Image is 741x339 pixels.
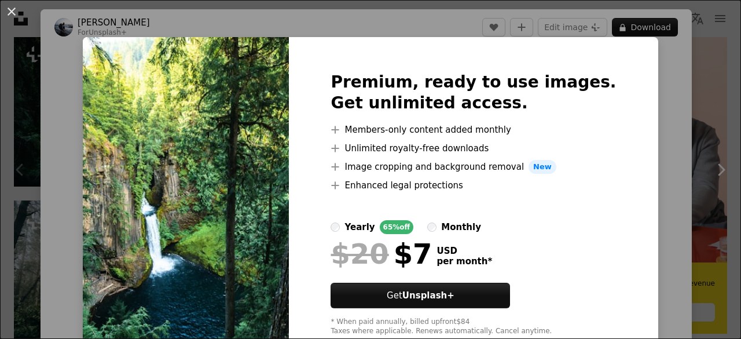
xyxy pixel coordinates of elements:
[436,256,492,267] span: per month *
[344,220,375,234] div: yearly
[331,123,616,137] li: Members-only content added monthly
[441,220,481,234] div: monthly
[380,220,414,234] div: 65% off
[331,283,510,308] button: GetUnsplash+
[331,178,616,192] li: Enhanced legal protections
[331,160,616,174] li: Image cropping and background removal
[402,290,454,301] strong: Unsplash+
[331,239,432,269] div: $7
[427,223,436,232] input: monthly
[436,246,492,256] span: USD
[331,318,616,336] div: * When paid annually, billed upfront $84 Taxes where applicable. Renews automatically. Cancel any...
[331,239,388,269] span: $20
[331,223,340,232] input: yearly65%off
[529,160,556,174] span: New
[331,72,616,114] h2: Premium, ready to use images. Get unlimited access.
[331,141,616,155] li: Unlimited royalty-free downloads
